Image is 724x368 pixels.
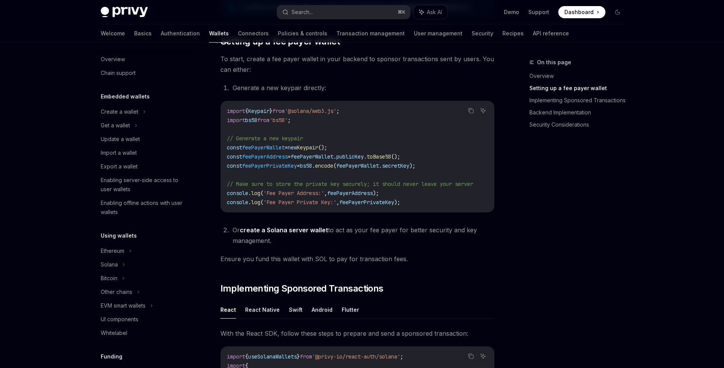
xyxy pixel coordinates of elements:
[101,315,138,324] div: UI components
[414,5,447,19] button: Ask AI
[612,6,624,18] button: Toggle dark mode
[238,24,269,43] a: Connectors
[251,190,260,197] span: log
[227,353,245,360] span: import
[472,24,493,43] a: Security
[289,301,303,319] button: Swift
[227,117,245,124] span: import
[227,153,242,160] span: const
[240,226,328,234] a: create a Solana server wallet
[327,190,373,197] span: feePayerAddress
[292,8,313,17] div: Search...
[95,146,192,160] a: Import a wallet
[297,353,300,360] span: }
[342,301,359,319] button: Flutter
[101,135,140,144] div: Update a wallet
[101,176,187,194] div: Enabling server-side access to user wallets
[336,199,339,206] span: ,
[373,190,379,197] span: );
[324,190,327,197] span: ,
[391,153,400,160] span: ();
[379,162,382,169] span: .
[394,199,400,206] span: );
[398,9,406,15] span: ⌘ K
[529,70,630,82] a: Overview
[220,301,236,319] button: React
[95,160,192,173] a: Export a wallet
[260,190,263,197] span: (
[367,153,391,160] span: toBase58
[382,162,409,169] span: secretKey
[400,353,403,360] span: ;
[101,55,125,64] div: Overview
[288,144,297,151] span: new
[101,301,146,310] div: EVM smart wallets
[364,153,367,160] span: .
[529,82,630,94] a: Setting up a fee payer wallet
[101,352,122,361] h5: Funding
[248,199,251,206] span: .
[245,117,257,124] span: bs58
[101,246,124,255] div: Ethereum
[427,8,442,16] span: Ask AI
[230,82,494,93] li: Generate a new keypair directly:
[336,153,364,160] span: publicKey
[333,162,336,169] span: (
[288,153,291,160] span: =
[242,162,297,169] span: feePayerPrivateKey
[263,199,336,206] span: 'Fee Payer Private Key:'
[312,162,315,169] span: .
[101,24,125,43] a: Welcome
[478,351,488,361] button: Ask AI
[209,24,229,43] a: Wallets
[101,260,118,269] div: Solana
[245,108,248,114] span: {
[101,287,132,297] div: Other chains
[242,153,288,160] span: feePayerAddress
[533,24,569,43] a: API reference
[251,199,260,206] span: log
[277,5,410,19] button: Search...⌘K
[227,199,248,206] span: console
[291,153,333,160] span: feePayerWallet
[101,328,127,338] div: Whitelabel
[336,162,379,169] span: feePayerWallet
[558,6,605,18] a: Dashboard
[101,148,137,157] div: Import a wallet
[230,225,494,246] li: Or to act as your fee payer for better security and key management.
[227,190,248,197] span: console
[101,274,117,283] div: Bitcoin
[245,353,248,360] span: {
[564,8,594,16] span: Dashboard
[95,52,192,66] a: Overview
[95,326,192,340] a: Whitelabel
[248,353,297,360] span: useSolanaWallets
[272,108,285,114] span: from
[260,199,263,206] span: (
[161,24,200,43] a: Authentication
[297,162,300,169] span: =
[312,353,400,360] span: '@privy-io/react-auth/solana'
[336,108,339,114] span: ;
[220,328,494,339] span: With the React SDK, follow these steps to prepare and send a sponsored transaction:
[285,144,288,151] span: =
[227,181,473,187] span: // Make sure to store the private key securely; it should never leave your server
[285,108,336,114] span: '@solana/web3.js'
[502,24,524,43] a: Recipes
[248,190,251,197] span: .
[134,24,152,43] a: Basics
[95,196,192,219] a: Enabling offline actions with user wallets
[312,301,333,319] button: Android
[288,117,291,124] span: ;
[95,173,192,196] a: Enabling server-side access to user wallets
[466,351,476,361] button: Copy the contents from the code block
[101,107,138,116] div: Create a wallet
[101,68,136,78] div: Chain support
[478,106,488,116] button: Ask AI
[504,8,519,16] a: Demo
[95,312,192,326] a: UI components
[529,119,630,131] a: Security Considerations
[101,231,137,240] h5: Using wallets
[339,199,394,206] span: feePayerPrivateKey
[318,144,327,151] span: ();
